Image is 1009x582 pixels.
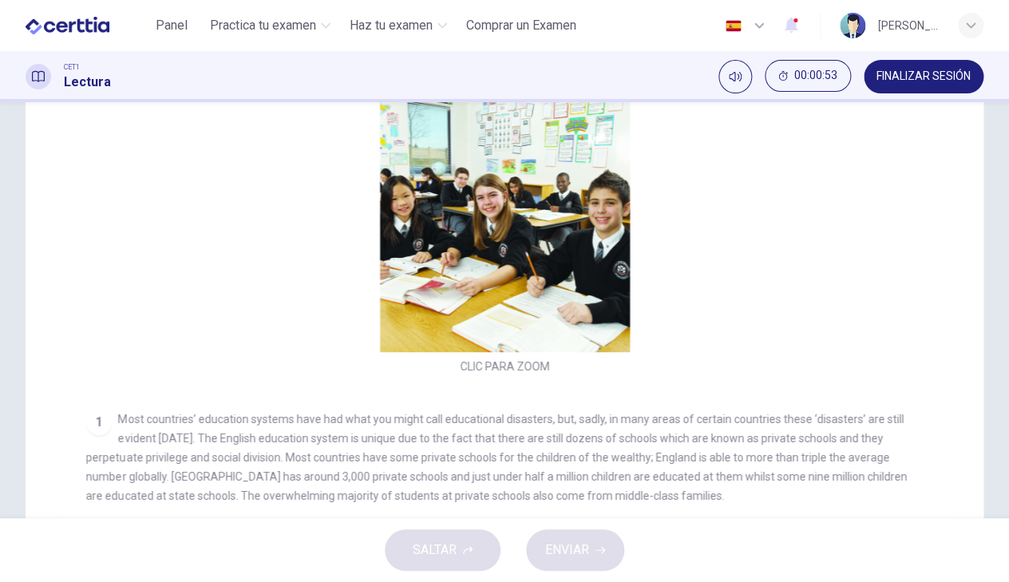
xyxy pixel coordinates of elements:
[794,69,837,82] span: 00:00:53
[765,60,851,92] button: 00:00:53
[204,11,337,40] button: Practica tu examen
[343,11,453,40] button: Haz tu examen
[878,16,939,35] div: [PERSON_NAME] [PERSON_NAME]
[723,20,743,32] img: es
[718,60,752,93] div: Silenciar
[156,16,188,35] span: Panel
[466,16,576,35] span: Comprar un Examen
[350,16,433,35] span: Haz tu examen
[840,13,865,38] img: Profile picture
[86,410,112,435] div: 1
[460,11,583,40] button: Comprar un Examen
[26,10,146,42] a: CERTTIA logo
[146,11,197,40] button: Panel
[876,70,971,83] span: FINALIZAR SESIÓN
[765,60,851,93] div: Ocultar
[26,10,109,42] img: CERTTIA logo
[64,61,80,73] span: CET1
[210,16,316,35] span: Practica tu examen
[86,413,907,502] span: Most countries’ education systems have had what you might call educational disasters, but, sadly,...
[64,73,111,92] h1: Lectura
[864,60,983,93] button: FINALIZAR SESIÓN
